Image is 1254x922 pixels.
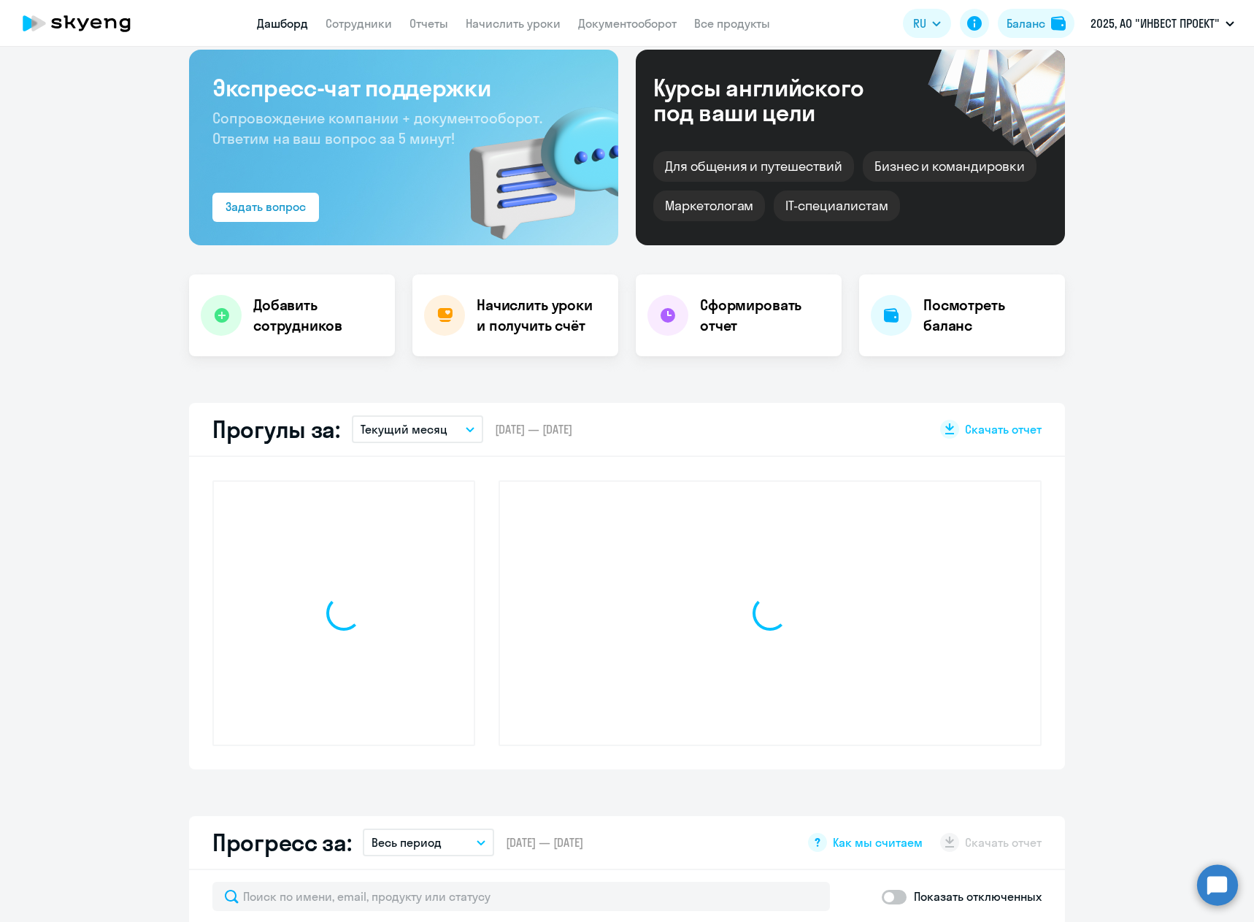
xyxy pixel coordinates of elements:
div: Для общения и путешествий [653,151,854,182]
button: Весь период [363,829,494,856]
button: Балансbalance [998,9,1074,38]
img: bg-img [448,81,618,245]
div: IT-специалистам [774,191,899,221]
a: Все продукты [694,16,770,31]
span: Как мы считаем [833,834,923,850]
p: Текущий месяц [361,420,447,438]
div: Курсы английского под ваши цели [653,75,903,125]
a: Начислить уроки [466,16,561,31]
h2: Прогресс за: [212,828,351,857]
button: Задать вопрос [212,193,319,222]
h4: Начислить уроки и получить счёт [477,295,604,336]
h4: Посмотреть баланс [923,295,1053,336]
a: Отчеты [409,16,448,31]
span: Сопровождение компании + документооборот. Ответим на ваш вопрос за 5 минут! [212,109,542,147]
input: Поиск по имени, email, продукту или статусу [212,882,830,911]
span: Скачать отчет [965,421,1042,437]
p: Показать отключенных [914,888,1042,905]
div: Бизнес и командировки [863,151,1036,182]
button: Текущий месяц [352,415,483,443]
div: Маркетологам [653,191,765,221]
a: Документооборот [578,16,677,31]
span: [DATE] — [DATE] [495,421,572,437]
a: Сотрудники [326,16,392,31]
div: Задать вопрос [226,198,306,215]
h3: Экспресс-чат поддержки [212,73,595,102]
p: 2025, АО "ИНВЕСТ ПРОЕКТ" [1090,15,1220,32]
button: RU [903,9,951,38]
h4: Добавить сотрудников [253,295,383,336]
span: RU [913,15,926,32]
button: 2025, АО "ИНВЕСТ ПРОЕКТ" [1083,6,1242,41]
h2: Прогулы за: [212,415,340,444]
img: balance [1051,16,1066,31]
div: Баланс [1007,15,1045,32]
h4: Сформировать отчет [700,295,830,336]
a: Дашборд [257,16,308,31]
span: [DATE] — [DATE] [506,834,583,850]
p: Весь период [372,834,442,851]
